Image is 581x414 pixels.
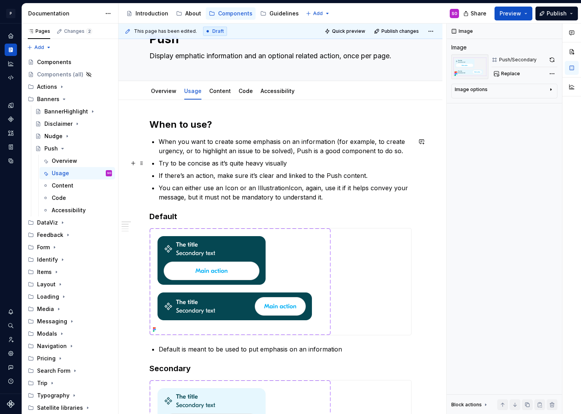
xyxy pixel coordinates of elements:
[25,278,115,291] div: Layout
[7,400,15,408] a: Supernova Logo
[52,206,86,214] div: Accessibility
[39,204,115,216] a: Accessibility
[151,88,176,94] a: Overview
[451,399,489,410] div: Block actions
[37,268,52,276] div: Items
[451,54,488,79] img: 198e8a4d-b09b-4335-abfd-f412bd7ae769.png
[39,155,115,167] a: Overview
[37,58,71,66] div: Components
[37,71,83,78] div: Components (all)
[185,10,201,17] div: About
[148,83,180,99] div: Overview
[134,28,197,34] span: This page has been edited.
[5,155,17,167] a: Data sources
[34,44,44,51] span: Add
[5,361,17,373] div: Contact support
[5,127,17,139] a: Assets
[5,319,17,332] button: Search ⌘K
[5,44,17,56] div: Documentation
[451,402,482,408] div: Block actions
[25,315,115,328] div: Messaging
[173,7,204,20] a: About
[381,28,419,34] span: Publish changes
[37,293,59,301] div: Loading
[206,83,234,99] div: Content
[181,83,205,99] div: Usage
[25,93,115,105] div: Banners
[52,169,69,177] div: Usage
[372,26,422,37] button: Publish changes
[5,71,17,84] a: Code automation
[37,367,70,375] div: Search Form
[52,194,66,202] div: Code
[44,145,58,152] div: Push
[5,306,17,318] button: Notifications
[39,192,115,204] a: Code
[148,30,410,48] textarea: Push
[37,330,57,338] div: Modals
[52,182,73,189] div: Content
[500,10,521,17] span: Preview
[5,30,17,42] a: Home
[107,169,111,177] div: SO
[159,183,412,202] p: You can either use an Icon or an IllustrationIcon, again, use it if it helps convey your message,...
[37,231,63,239] div: Feedback
[471,10,486,17] span: Share
[25,389,115,402] div: Typography
[86,28,92,34] span: 2
[37,95,59,103] div: Banners
[37,355,56,362] div: Pricing
[37,342,67,350] div: Navigation
[37,404,83,412] div: Satellite libraries
[5,113,17,125] a: Components
[25,402,115,414] div: Satellite libraries
[5,347,17,360] a: Settings
[25,241,115,253] div: Form
[123,6,302,21] div: Page tree
[25,303,115,315] div: Media
[184,88,202,94] a: Usage
[455,86,488,93] div: Image options
[235,83,256,99] div: Code
[37,243,50,251] div: Form
[455,86,554,96] button: Image options
[32,105,115,118] a: BannerHighlight
[32,118,115,130] a: Disclaimer
[2,5,20,22] button: P
[322,26,369,37] button: Quick preview
[452,10,457,17] div: SO
[257,7,302,20] a: Guidelines
[159,137,412,155] p: When you want to create some emphasis on an information (for example, to create urgency, or to hi...
[332,28,365,34] span: Quick preview
[25,56,115,68] a: Components
[25,216,115,229] div: DataViz
[37,379,47,387] div: Trip
[25,42,54,53] button: Add
[5,141,17,153] div: Storybook stories
[32,130,115,142] a: Nudge
[28,10,101,17] div: Documentation
[206,7,256,20] a: Components
[37,219,58,226] div: DataViz
[149,118,412,131] h2: When to use?
[149,363,412,374] h3: Secondary
[239,88,253,94] a: Code
[261,88,295,94] a: Accessibility
[25,328,115,340] div: Modals
[25,68,115,81] a: Components (all)
[44,132,63,140] div: Nudge
[25,340,115,352] div: Navigation
[495,7,532,20] button: Preview
[6,9,15,18] div: P
[5,333,17,346] a: Invite team
[499,57,537,63] div: Push/Secondary
[209,88,231,94] a: Content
